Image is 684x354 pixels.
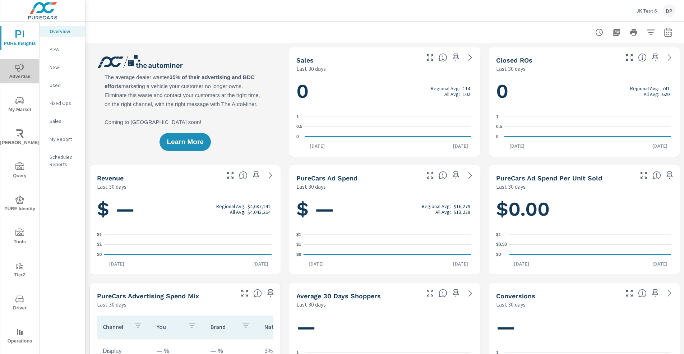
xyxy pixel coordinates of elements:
p: Last 30 days [496,182,526,191]
h5: Revenue [97,174,124,182]
p: Last 30 days [97,182,126,191]
p: All Avg: [230,209,245,215]
span: Save this to your personalized report [250,170,262,181]
div: Fixed Ops [40,98,85,109]
p: 102 [463,91,470,97]
p: Regional Avg: [422,203,451,209]
div: Sales [40,116,85,127]
span: [PERSON_NAME] [3,129,37,147]
span: PURE Insights [3,30,37,48]
p: $16,279 [454,203,470,209]
button: Make Fullscreen [225,170,236,181]
span: PURE Identity [3,196,37,213]
h1: $0.00 [496,197,673,221]
span: Save this to your personalized report [265,288,276,299]
text: $0 [97,252,102,257]
button: Print Report [627,25,641,40]
p: Channel [103,323,128,330]
div: My Report [40,134,85,144]
p: [DATE] [248,260,273,267]
a: See more details in report [265,170,276,181]
button: Select Date Range [661,25,675,40]
span: Save this to your personalized report [664,170,675,181]
span: Save this to your personalized report [450,288,462,299]
a: See more details in report [465,288,476,299]
text: 1 [296,114,299,119]
span: Learn More [167,139,203,145]
text: $1 [97,232,102,237]
h1: — [296,315,473,339]
p: Brand [211,323,236,330]
span: Save this to your personalized report [450,52,462,63]
h5: Average 30 Days Shoppers [296,292,381,300]
p: Last 30 days [496,300,526,309]
div: Scheduled Reports [40,152,85,170]
p: 114 [463,86,470,91]
p: [DATE] [509,260,534,267]
p: JK Test 6 [637,8,657,14]
p: [DATE] [448,142,473,150]
button: Make Fullscreen [424,52,436,63]
p: New [50,64,79,71]
h5: Closed ROs [496,56,532,64]
h1: $ — [296,197,473,221]
span: Total cost of media for all PureCars channels for the selected dealership group over the selected... [439,171,447,180]
span: The number of dealer-specified goals completed by a visitor. [Source: This data is provided by th... [638,289,647,298]
div: New [40,62,85,73]
text: $1 [296,242,301,247]
text: $1 [97,242,102,247]
h5: PureCars Ad Spend Per Unit Sold [496,174,602,182]
h1: $ — [97,197,273,221]
button: Make Fullscreen [424,170,436,181]
span: Driver [3,295,37,312]
p: [DATE] [504,142,530,150]
p: National [264,323,290,330]
p: Fixed Ops [50,100,79,107]
a: See more details in report [465,52,476,63]
span: Save this to your personalized report [650,52,661,63]
p: Regional Avg: [216,203,245,209]
text: $0.50 [496,242,507,247]
div: Used [40,80,85,91]
div: DP [662,4,675,17]
p: All Avg: [644,91,659,97]
p: Last 30 days [97,300,126,309]
div: PIPA [40,44,85,55]
h1: — [496,315,673,339]
p: Used [50,82,79,89]
p: [DATE] [104,260,129,267]
span: This table looks at how you compare to the amount of budget you spend per channel as opposed to y... [253,289,262,298]
span: A rolling 30 day total of daily Shoppers on the dealership website, averaged over the selected da... [439,289,447,298]
p: [DATE] [647,142,673,150]
p: [DATE] [304,260,329,267]
p: You [157,323,182,330]
span: Save this to your personalized report [650,288,661,299]
span: My Market [3,96,37,114]
p: $13,238 [454,209,470,215]
span: Advertise [3,63,37,81]
p: Last 30 days [296,64,326,73]
button: "Export Report to PDF" [609,25,624,40]
span: Save this to your personalized report [450,170,462,181]
p: Sales [50,118,79,125]
button: Make Fullscreen [424,288,436,299]
p: Last 30 days [296,182,326,191]
p: $4,043,264 [248,209,271,215]
button: Make Fullscreen [624,52,635,63]
p: All Avg: [444,91,460,97]
text: 0.5 [296,124,302,129]
text: 0.5 [496,124,502,129]
text: $1 [496,232,501,237]
text: $0 [296,252,301,257]
span: Average cost of advertising per each vehicle sold at the dealer over the selected date range. The... [652,171,661,180]
span: Tier2 [3,262,37,279]
p: PIPA [50,46,79,53]
p: [DATE] [448,260,473,267]
button: Learn More [160,133,211,151]
text: $1 [296,232,301,237]
h1: 0 [296,79,473,104]
p: Scheduled Reports [50,153,79,168]
span: Tools [3,229,37,246]
h5: PureCars Ad Spend [296,174,357,182]
span: Number of vehicles sold by the dealership over the selected date range. [Source: This data is sou... [439,53,447,62]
